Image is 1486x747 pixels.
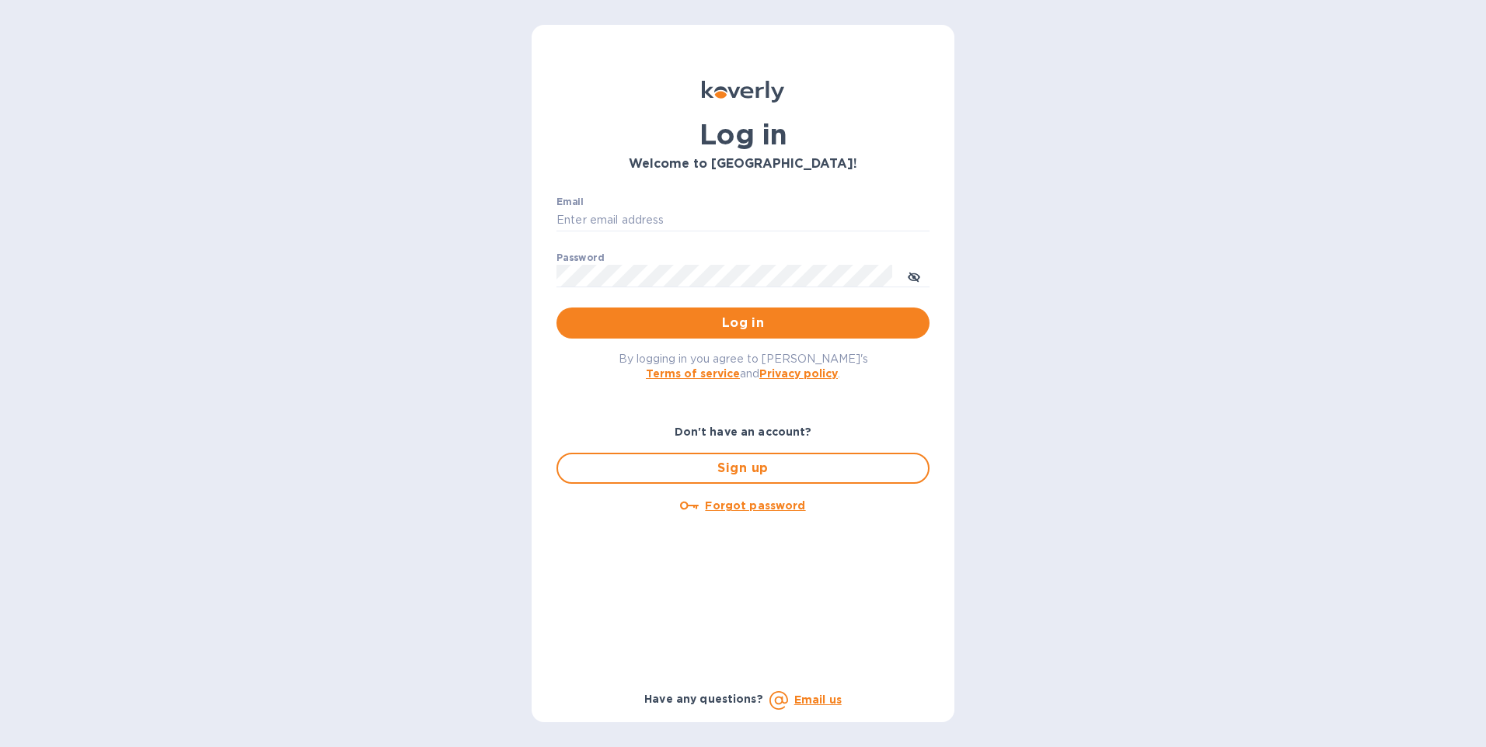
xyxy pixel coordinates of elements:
[898,260,930,291] button: toggle password visibility
[646,367,740,380] a: Terms of service
[570,459,916,478] span: Sign up
[794,693,842,706] a: Email us
[556,209,930,232] input: Enter email address
[556,453,930,484] button: Sign up
[556,118,930,151] h1: Log in
[556,157,930,172] h3: Welcome to [GEOGRAPHIC_DATA]!
[556,307,930,339] button: Log in
[569,314,917,332] span: Log in
[759,367,838,380] a: Privacy policy
[556,197,584,207] label: Email
[702,81,784,102] img: Koverly
[705,499,805,512] u: Forgot password
[675,426,812,438] b: Don't have an account?
[556,253,604,262] label: Password
[644,693,763,705] b: Have any questions?
[619,353,868,380] span: By logging in you agree to [PERSON_NAME]'s and .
